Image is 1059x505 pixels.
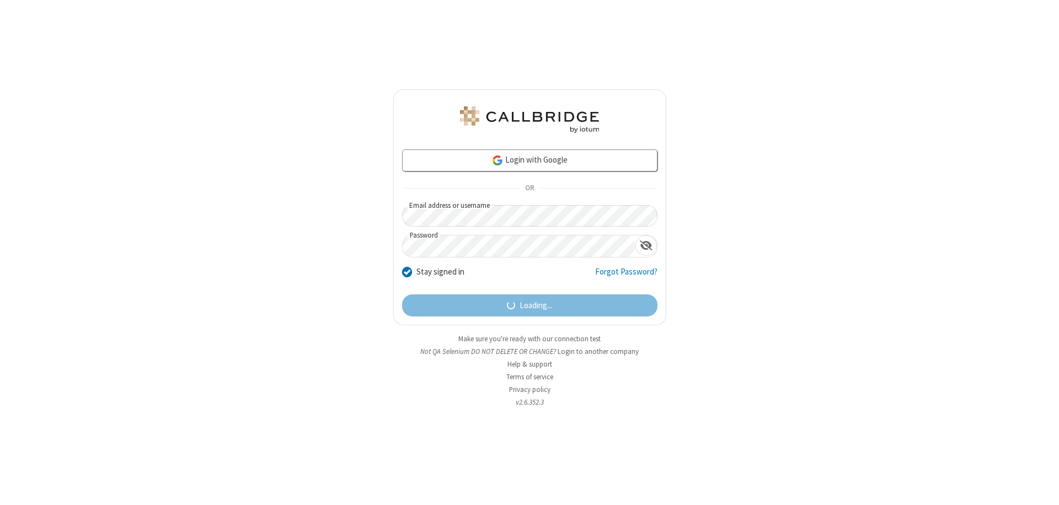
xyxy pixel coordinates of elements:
img: google-icon.png [491,154,504,166]
button: Login to another company [558,346,639,357]
div: Show password [635,235,657,256]
li: Not QA Selenium DO NOT DELETE OR CHANGE? [393,346,666,357]
img: QA Selenium DO NOT DELETE OR CHANGE [458,106,601,133]
button: Loading... [402,294,657,316]
input: Email address or username [402,205,657,227]
a: Make sure you're ready with our connection test [458,334,601,343]
span: OR [521,181,538,196]
label: Stay signed in [416,266,464,278]
a: Privacy policy [509,385,550,394]
li: v2.6.352.3 [393,397,666,407]
a: Login with Google [402,149,657,171]
a: Forgot Password? [595,266,657,287]
a: Terms of service [506,372,553,382]
a: Help & support [507,359,552,369]
input: Password [403,235,635,257]
iframe: Chat [1031,476,1051,497]
span: Loading... [520,299,552,312]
